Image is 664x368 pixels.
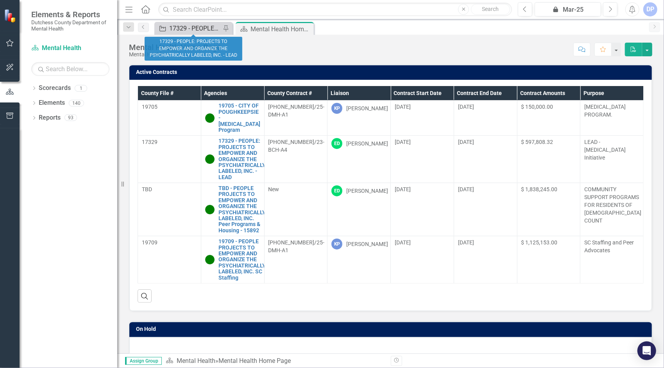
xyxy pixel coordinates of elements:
[637,341,656,360] div: Open Intercom Messenger
[156,23,221,33] a: 17329 - PEOPLE: PROJECTS TO EMPOWER AND ORGANIZE THE PSYCHIATRICALLY LABELED, INC. - LEAD
[584,138,639,162] p: LEAD - [MEDICAL_DATA] Initiative
[31,62,109,76] input: Search Below...
[535,2,601,16] button: Mar-25
[251,24,312,34] div: Mental Health Home Page
[521,186,558,192] span: $ 1,838,245.00
[158,3,512,16] input: Search ClearPoint...
[205,154,215,164] img: Active
[395,186,411,192] span: [DATE]
[458,104,474,110] span: [DATE]
[268,239,325,253] span: [PHONE_NUMBER]/25-DMH-A1
[458,186,474,192] span: [DATE]
[391,236,454,284] td: Double-Click to Edit
[264,101,328,136] td: Double-Click to Edit
[584,185,639,224] p: COMMUNITY SUPPORT PROGRAMS FOR RESIDENTS OF [DEMOGRAPHIC_DATA] COUNT
[580,136,644,183] td: Double-Click to Edit
[331,239,342,250] div: KP
[138,236,201,284] td: Double-Click to Edit
[346,187,388,195] div: [PERSON_NAME]
[205,205,215,214] img: Active
[471,4,510,15] button: Search
[580,183,644,236] td: Double-Click to Edit
[4,9,18,23] img: ClearPoint Strategy
[268,139,325,153] span: [PHONE_NUMBER]/23-BCH-A4
[482,6,499,12] span: Search
[39,99,65,108] a: Elements
[138,136,201,183] td: Double-Click to Edit
[391,183,454,236] td: Double-Click to Edit
[264,183,328,236] td: Double-Click to Edit
[142,186,152,192] span: TBD
[458,239,474,246] span: [DATE]
[169,23,221,33] div: 17329 - PEOPLE: PROJECTS TO EMPOWER AND ORGANIZE THE PSYCHIATRICALLY LABELED, INC. - LEAD
[69,100,84,106] div: 140
[145,37,242,61] div: 17329 - PEOPLE: PROJECTS TO EMPOWER AND ORGANIZE THE PSYCHIATRICALLY LABELED, INC. - LEAD
[138,183,201,236] td: Double-Click to Edit
[136,326,648,332] h3: On Hold
[177,357,215,364] a: Mental Health
[391,101,454,136] td: Double-Click to Edit
[31,44,109,53] a: Mental Health
[517,236,580,284] td: Double-Click to Edit
[331,138,342,149] div: ED
[64,115,77,121] div: 93
[521,139,553,145] span: $ 597,808.32
[264,236,328,284] td: Double-Click to Edit
[521,239,558,246] span: $ 1,125,153.00
[75,85,87,92] div: 1
[328,236,391,284] td: Double-Click to Edit
[346,140,388,147] div: [PERSON_NAME]
[166,357,385,366] div: »
[218,103,260,133] a: 19705 - CITY OF POUGHKEEPSIE - [MEDICAL_DATA] Program
[218,185,266,233] a: TBD - PEOPLE PROJECTS TO EMPOWER AND ORGANIZE THE PSYCHIATRICALLY LABELED, INC. Peer Programs & H...
[268,186,279,192] span: New
[331,103,342,114] div: KP
[138,101,201,136] td: Double-Click to Edit
[395,104,411,110] span: [DATE]
[129,52,221,57] div: Mental Health
[136,69,648,75] h3: Active Contracts
[454,101,517,136] td: Double-Click to Edit
[218,239,266,281] a: 19709 - PEOPLE PROJECTS TO EMPOWER AND ORGANIZE THE PSYCHIATRICALLY LABELED, INC. SC Staffing
[521,104,553,110] span: $ 150,000.00
[517,101,580,136] td: Double-Click to Edit
[142,139,157,145] span: 17329
[584,239,634,253] span: SC Staffing and Peer Advocates
[205,255,215,264] img: Active
[268,104,325,118] span: [PHONE_NUMBER]/25-DMH-A1
[328,136,391,183] td: Double-Click to Edit
[391,136,454,183] td: Double-Click to Edit
[125,357,162,365] span: Assign Group
[142,104,157,110] span: 19705
[346,240,388,248] div: [PERSON_NAME]
[517,136,580,183] td: Double-Click to Edit
[454,236,517,284] td: Double-Click to Edit
[31,10,109,19] span: Elements & Reports
[328,101,391,136] td: Double-Click to Edit
[142,239,157,246] span: 19709
[205,113,215,123] img: Active
[395,139,411,145] span: [DATE]
[584,103,639,118] p: [MEDICAL_DATA] PROGRAM.
[454,136,517,183] td: Double-Click to Edit
[517,183,580,236] td: Double-Click to Edit
[328,183,391,236] td: Double-Click to Edit
[39,113,61,122] a: Reports
[264,136,328,183] td: Double-Click to Edit
[580,101,644,136] td: Double-Click to Edit
[129,43,221,52] div: Mental Health Home Page
[218,138,266,180] a: 17329 - PEOPLE: PROJECTS TO EMPOWER AND ORGANIZE THE PSYCHIATRICALLY LABELED, INC. - LEAD
[331,185,342,196] div: ED
[537,5,598,14] div: Mar-25
[346,104,388,112] div: [PERSON_NAME]
[31,19,109,32] small: Dutchess County Department of Mental Health
[39,84,71,93] a: Scorecards
[218,357,291,364] div: Mental Health Home Page
[395,239,411,246] span: [DATE]
[454,183,517,236] td: Double-Click to Edit
[643,2,657,16] button: DP
[458,139,474,145] span: [DATE]
[580,236,644,284] td: Double-Click to Edit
